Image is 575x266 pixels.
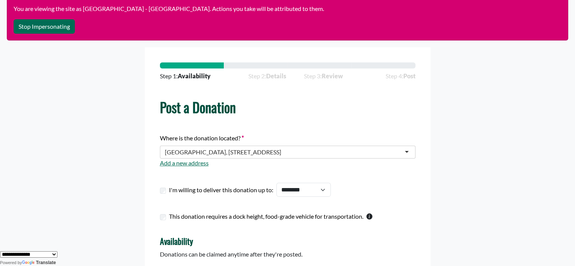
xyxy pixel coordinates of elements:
[266,72,286,79] strong: Details
[366,213,372,219] svg: This checkbox should only be used by warehouses donating more than one pallet of product.
[169,212,363,221] label: This donation requires a dock height, food-grade vehicle for transportation.
[160,236,415,246] h4: Availability
[160,99,415,115] h1: Post a Donation
[22,260,36,266] img: Google Translate
[322,72,343,79] strong: Review
[22,260,56,265] a: Translate
[14,19,75,34] button: Stop Impersonating
[165,148,281,156] div: [GEOGRAPHIC_DATA], [STREET_ADDRESS]
[169,185,273,194] label: I'm willing to deliver this donation up to:
[160,134,244,143] label: Where is the donation located?
[160,72,211,81] span: Step 1:
[386,72,415,81] span: Step 4:
[248,72,286,81] span: Step 2:
[178,72,211,79] strong: Availability
[304,72,368,81] span: Step 3:
[14,4,561,13] p: You are viewing the site as [GEOGRAPHIC_DATA] - [GEOGRAPHIC_DATA]. Actions you take will be attri...
[160,159,209,166] a: Add a new address
[403,72,415,79] strong: Post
